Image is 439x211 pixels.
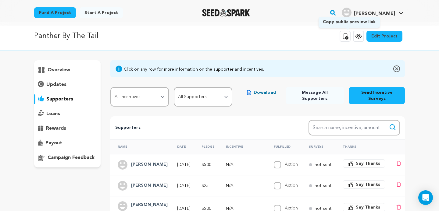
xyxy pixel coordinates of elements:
[194,139,219,154] th: Pledge
[285,162,298,167] label: Action
[131,161,168,168] h4: Hayley O'Malley
[302,139,335,154] th: Surveys
[202,206,211,211] span: $500
[291,90,339,102] span: Message All Supporters
[341,6,405,19] span: Claire J.'s Profile
[286,87,344,104] button: Message All Supporters
[315,162,332,168] p: not sent
[118,160,127,170] img: user.png
[110,139,170,154] th: Name
[202,9,250,16] a: Seed&Spark Homepage
[34,124,101,133] button: rewards
[34,153,101,163] button: campaign feedback
[46,81,66,88] p: updates
[115,124,289,132] p: Supporters
[341,6,405,17] a: Claire J.'s Profile
[226,162,263,168] p: N/A
[34,7,76,18] a: Fund a project
[349,87,405,104] button: Send Incentive Surveys
[177,183,191,189] p: [DATE]
[34,94,101,104] button: supporters
[309,120,400,135] input: Search name, incentive, amount
[342,8,352,17] img: user.png
[266,139,302,154] th: Fulfilled
[34,65,101,75] button: overview
[354,11,395,16] span: [PERSON_NAME]
[342,8,395,17] div: Claire J.'s Profile
[285,183,298,188] label: Action
[46,96,73,103] p: supporters
[315,183,332,189] p: not sent
[393,65,400,72] img: close-o.svg
[285,206,298,210] label: Action
[343,180,385,189] button: Say Thanks
[48,154,95,161] p: campaign feedback
[335,139,389,154] th: Thanks
[242,87,281,98] button: Download
[418,190,433,205] div: Open Intercom Messenger
[34,109,101,119] button: loans
[366,31,402,42] a: Edit Project
[80,7,123,18] a: Start a project
[202,163,211,167] span: $500
[202,184,209,188] span: $25
[356,160,380,167] span: Say Thanks
[34,138,101,148] button: payout
[177,162,191,168] p: [DATE]
[46,110,60,118] p: loans
[45,139,62,147] p: payout
[131,182,168,189] h4: Tricia Pycraft
[34,31,98,42] p: Panther By The Tail
[343,159,385,168] button: Say Thanks
[219,139,266,154] th: Incentive
[170,139,194,154] th: Date
[131,201,168,209] h4: Andrew Lanham
[118,181,127,191] img: user.png
[34,80,101,90] button: updates
[356,204,380,210] span: Say Thanks
[226,183,263,189] p: N/A
[118,201,127,211] img: user.png
[124,66,264,72] div: Click on any row for more information on the supporter and incentives.
[254,90,276,96] span: Download
[46,125,66,132] p: rewards
[202,9,250,16] img: Seed&Spark Logo Dark Mode
[48,66,70,74] p: overview
[356,181,380,188] span: Say Thanks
